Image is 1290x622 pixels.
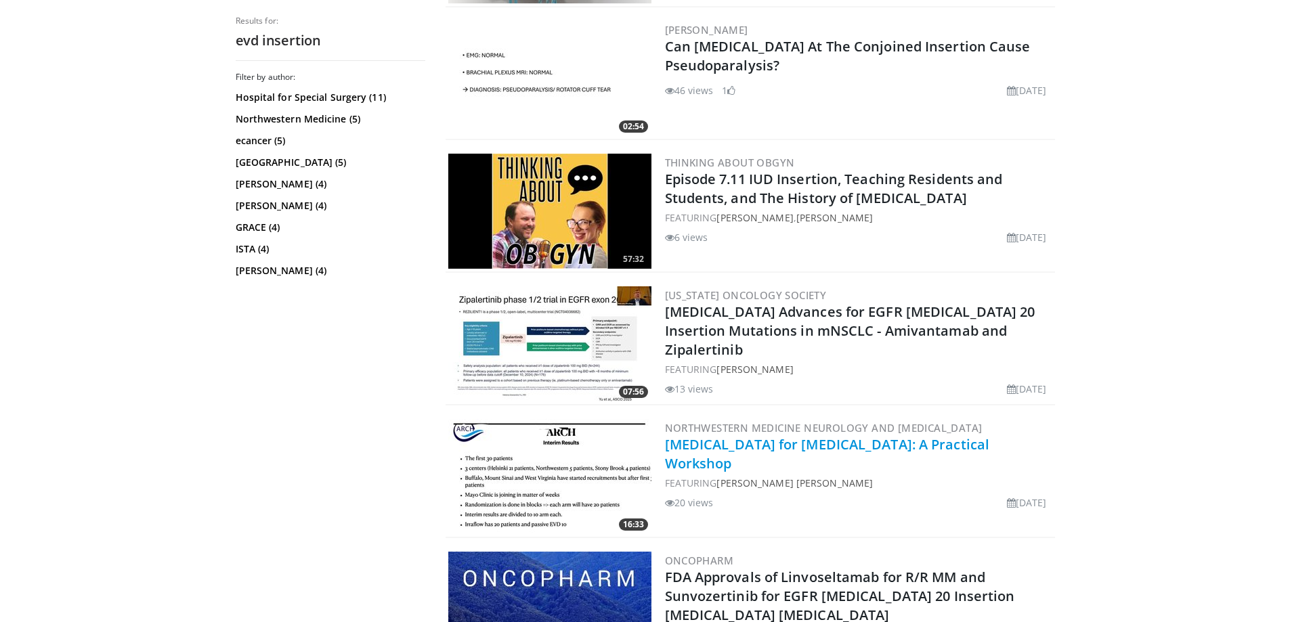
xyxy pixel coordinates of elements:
[665,362,1052,376] div: FEATURING
[716,363,793,376] a: [PERSON_NAME]
[665,476,1052,490] div: FEATURING
[448,286,651,401] img: 54a65525-f9ff-4e48-921d-ba61077b8ef1.300x170_q85_crop-smart_upscale.jpg
[1007,83,1047,97] li: [DATE]
[448,21,651,136] a: 02:54
[665,435,990,472] a: [MEDICAL_DATA] for [MEDICAL_DATA]: A Practical Workshop
[448,154,651,269] img: 675813f9-959a-4157-89cb-b02cb1d17574.300x170_q85_crop-smart_upscale.jpg
[236,112,422,126] a: Northwestern Medicine (5)
[448,154,651,269] a: 57:32
[796,211,873,224] a: [PERSON_NAME]
[716,211,793,224] a: [PERSON_NAME]
[665,495,714,510] li: 20 views
[665,23,748,37] a: [PERSON_NAME]
[236,177,422,191] a: [PERSON_NAME] (4)
[448,419,651,534] img: 4369497d-a1ef-4b2b-9ec2-5c01d7ee0a48.300x170_q85_crop-smart_upscale.jpg
[236,72,425,83] h3: Filter by author:
[1007,382,1047,396] li: [DATE]
[236,134,422,148] a: ecancer (5)
[665,83,714,97] li: 46 views
[236,156,422,169] a: [GEOGRAPHIC_DATA] (5)
[1007,495,1047,510] li: [DATE]
[236,16,425,26] p: Results for:
[722,83,735,97] li: 1
[619,253,648,265] span: 57:32
[236,221,422,234] a: GRACE (4)
[665,303,1035,359] a: [MEDICAL_DATA] Advances for EGFR [MEDICAL_DATA] 20 Insertion Mutations in mNSCLC - Amivantamab an...
[1007,230,1047,244] li: [DATE]
[665,382,714,396] li: 13 views
[236,91,422,104] a: Hospital for Special Surgery (11)
[665,554,734,567] a: OncoPharm
[619,518,648,531] span: 16:33
[448,21,651,136] img: eda5edb6-ddbf-47c6-9416-680c46063d59.300x170_q85_crop-smart_upscale.jpg
[619,120,648,133] span: 02:54
[236,199,422,213] a: [PERSON_NAME] (4)
[665,421,983,435] a: Northwestern Medicine Neurology and [MEDICAL_DATA]
[665,230,708,244] li: 6 views
[619,386,648,398] span: 07:56
[448,286,651,401] a: 07:56
[236,32,425,49] h2: evd insertion
[236,242,422,256] a: ISTA (4)
[236,264,422,277] a: [PERSON_NAME] (4)
[665,156,795,169] a: THINKING ABOUT OBGYN
[665,210,1052,225] div: FEATURING ,
[448,419,651,534] a: 16:33
[665,170,1003,207] a: Episode 7.11 IUD Insertion, Teaching Residents and Students, and The History of [MEDICAL_DATA]
[665,37,1031,74] a: Can [MEDICAL_DATA] At The Conjoined Insertion Cause Pseudoparalysis?
[716,476,873,489] a: [PERSON_NAME] [PERSON_NAME]
[665,288,827,302] a: [US_STATE] Oncology Society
